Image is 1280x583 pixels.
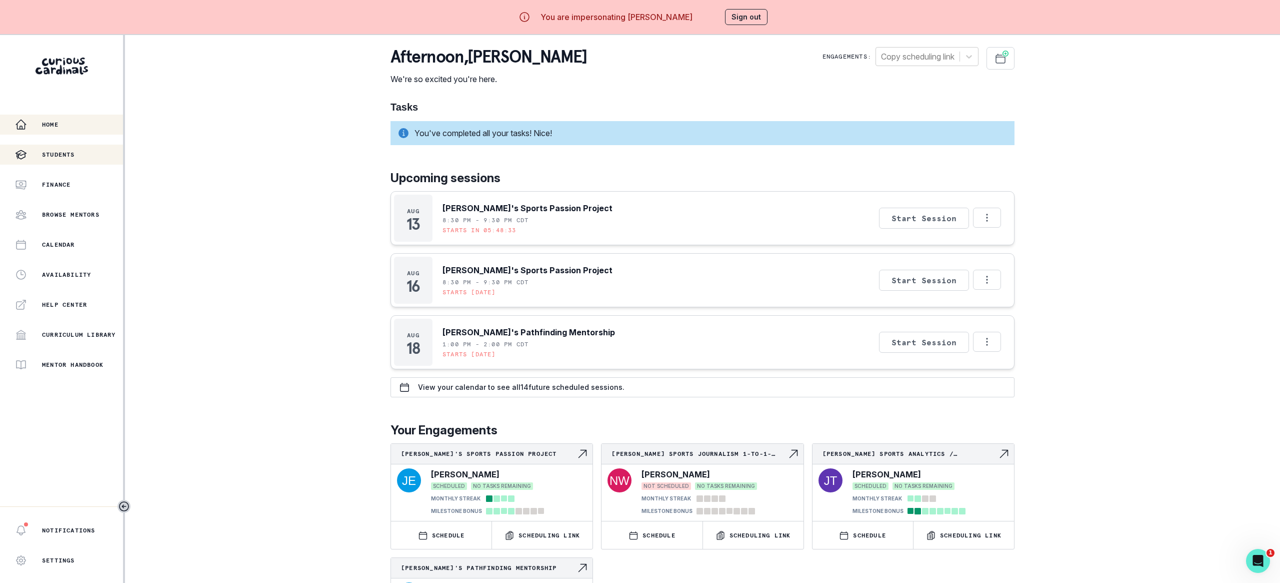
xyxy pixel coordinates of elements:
button: Options [973,270,1001,290]
span: NO TASKS REMAINING [892,482,954,490]
p: Your Engagements [390,421,1014,439]
button: Options [973,208,1001,228]
img: svg [397,468,421,492]
p: Scheduling Link [940,531,1001,539]
p: 8:30 PM - 9:30 PM CDT [442,278,528,286]
span: 1 [1266,549,1274,557]
p: Availability [42,271,91,279]
p: [PERSON_NAME]'s Pathfinding Mentorship [401,564,576,572]
p: [PERSON_NAME]'s Sports Passion Project [401,450,576,458]
button: Sign out [725,9,767,25]
p: Settings [42,556,75,564]
p: [PERSON_NAME] Sports Analytics / Journalism Mentorship [822,450,998,458]
button: Scheduling Link [913,521,1014,549]
p: MONTHLY STREAK [641,495,691,502]
p: 13 [406,219,420,229]
p: Browse Mentors [42,211,99,219]
span: SCHEDULED [852,482,888,490]
div: You've completed all your tasks! Nice! [390,121,1014,145]
p: MILESTONE BONUS [431,507,482,515]
p: SCHEDULE [853,531,886,539]
p: Starts in 05:48:33 [442,226,516,234]
a: [PERSON_NAME] Sports Journalism 1-to-1-courseNavigate to engagement page[PERSON_NAME]NOT SCHEDULE... [601,444,803,517]
svg: Navigate to engagement page [576,448,588,460]
svg: Navigate to engagement page [998,448,1010,460]
p: 8:30 PM - 9:30 PM CDT [442,216,528,224]
svg: Navigate to engagement page [576,562,588,574]
p: 16 [406,281,420,291]
p: We're so excited you're here. [390,73,587,85]
p: 18 [406,343,419,353]
p: Starts [DATE] [442,288,496,296]
p: [PERSON_NAME]'s Sports Passion Project [442,202,612,214]
p: SCHEDULE [432,531,465,539]
span: NOT SCHEDULED [641,482,691,490]
button: Start Session [879,208,969,229]
p: Finance [42,181,70,189]
p: [PERSON_NAME] [641,468,710,480]
p: Aug [407,269,419,277]
svg: Navigate to engagement page [787,448,799,460]
span: NO TASKS REMAINING [471,482,533,490]
p: 1:00 PM - 2:00 PM CDT [442,340,528,348]
button: Options [973,332,1001,352]
p: Mentor Handbook [42,361,103,369]
p: Aug [407,331,419,339]
span: NO TASKS REMAINING [695,482,757,490]
button: Scheduling Link [703,521,803,549]
h1: Tasks [390,101,1014,113]
p: Calendar [42,241,75,249]
p: You are impersonating [PERSON_NAME] [540,11,692,23]
p: Notifications [42,526,95,534]
button: Start Session [879,332,969,353]
button: SCHEDULE [601,521,702,549]
p: Scheduling Link [518,531,580,539]
button: SCHEDULE [391,521,491,549]
button: Start Session [879,270,969,291]
iframe: Intercom live chat [1246,549,1270,573]
p: Starts [DATE] [442,350,496,358]
p: [PERSON_NAME] Sports Journalism 1-to-1-course [611,450,787,458]
a: [PERSON_NAME]'s Sports Passion ProjectNavigate to engagement page[PERSON_NAME]SCHEDULEDNO TASKS R... [391,444,592,517]
p: [PERSON_NAME] [852,468,921,480]
img: svg [607,468,631,492]
p: [PERSON_NAME]'s Pathfinding Mentorship [442,326,615,338]
p: Help Center [42,301,87,309]
img: svg [818,468,842,492]
p: Scheduling Link [729,531,791,539]
img: Curious Cardinals Logo [35,58,88,75]
span: SCHEDULED [431,482,467,490]
p: afternoon , [PERSON_NAME] [390,47,587,67]
p: MILESTONE BONUS [852,507,903,515]
button: Scheduling Link [492,521,592,549]
p: [PERSON_NAME]'s Sports Passion Project [442,264,612,276]
p: Engagements: [822,53,871,61]
p: Upcoming sessions [390,169,1014,187]
button: Toggle sidebar [117,500,130,513]
p: [PERSON_NAME] [431,468,499,480]
button: Schedule Sessions [986,47,1014,70]
p: Home [42,121,58,129]
p: View your calendar to see all 14 future scheduled sessions. [418,383,624,391]
p: MONTHLY STREAK [852,495,902,502]
p: MONTHLY STREAK [431,495,480,502]
p: SCHEDULE [642,531,675,539]
p: Curriculum Library [42,331,116,339]
p: MILESTONE BONUS [641,507,692,515]
p: Students [42,151,75,159]
button: SCHEDULE [812,521,913,549]
p: Aug [407,207,419,215]
a: [PERSON_NAME] Sports Analytics / Journalism MentorshipNavigate to engagement page[PERSON_NAME]SCH... [812,444,1014,517]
